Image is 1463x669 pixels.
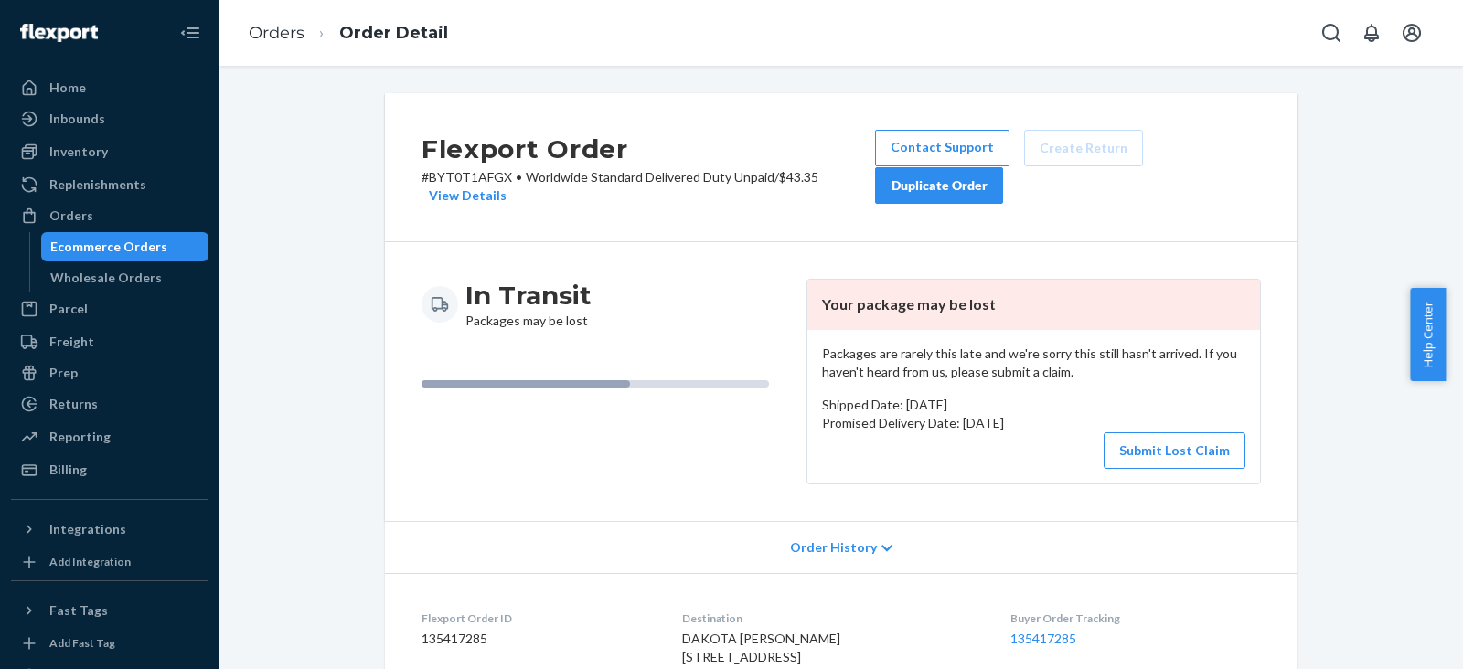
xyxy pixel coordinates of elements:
a: Reporting [11,422,208,451]
a: Orders [249,23,304,43]
div: Integrations [49,520,126,538]
div: Add Fast Tag [49,635,115,651]
a: Prep [11,358,208,388]
button: Open notifications [1353,15,1390,51]
span: DAKOTA [PERSON_NAME] [STREET_ADDRESS] [682,631,840,664]
a: Inbounds [11,104,208,133]
button: Open account menu [1394,15,1430,51]
div: Inbounds [49,110,105,128]
div: Home [49,79,86,97]
a: Contact Support [875,130,1009,166]
a: Freight [11,327,208,356]
div: Ecommerce Orders [50,238,167,256]
button: Duplicate Order [875,167,1003,204]
span: Order History [790,538,877,557]
div: Add Integration [49,554,131,569]
a: Replenishments [11,170,208,199]
div: Prep [49,364,78,382]
a: Returns [11,389,208,419]
div: Returns [49,395,98,413]
dt: Buyer Order Tracking [1010,611,1261,626]
div: Orders [49,207,93,225]
dt: Flexport Order ID [422,611,653,626]
p: Packages are rarely this late and we're sorry this still hasn't arrived. If you haven't heard fro... [822,345,1245,381]
h2: Flexport Order [422,130,875,168]
div: Billing [49,461,87,479]
button: Submit Lost Claim [1104,432,1245,469]
a: Wholesale Orders [41,263,209,292]
button: Create Return [1024,130,1143,166]
a: Home [11,73,208,102]
a: Ecommerce Orders [41,232,209,261]
button: Integrations [11,515,208,544]
span: • [516,169,522,185]
a: Inventory [11,137,208,166]
h3: In Transit [465,279,592,312]
p: Promised Delivery Date: [DATE] [822,414,1245,432]
div: Packages may be lost [465,279,592,330]
div: Parcel [49,300,88,318]
div: Wholesale Orders [50,269,162,287]
button: Open Search Box [1313,15,1350,51]
div: Duplicate Order [891,176,988,195]
a: Add Fast Tag [11,632,208,654]
ol: breadcrumbs [234,6,463,60]
button: Close Navigation [172,15,208,51]
dt: Destination [682,611,981,626]
button: Help Center [1410,288,1446,381]
a: Parcel [11,294,208,324]
iframe: Opens a widget where you can chat to one of our agents [1347,614,1445,660]
button: Fast Tags [11,596,208,625]
p: Shipped Date: [DATE] [822,396,1245,414]
a: Orders [11,201,208,230]
button: View Details [422,186,507,205]
div: Inventory [49,143,108,161]
a: Billing [11,455,208,484]
a: Add Integration [11,551,208,573]
p: # BYT0T1AFGX / $43.35 [422,168,875,205]
div: Freight [49,333,94,351]
div: Replenishments [49,175,146,194]
div: Reporting [49,428,111,446]
a: Order Detail [339,23,448,43]
header: Your package may be lost [807,280,1260,330]
span: Worldwide Standard Delivered Duty Unpaid [526,169,774,185]
div: Fast Tags [49,601,108,620]
a: 135417285 [1010,631,1076,646]
img: Flexport logo [20,24,98,42]
dd: 135417285 [422,630,653,648]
